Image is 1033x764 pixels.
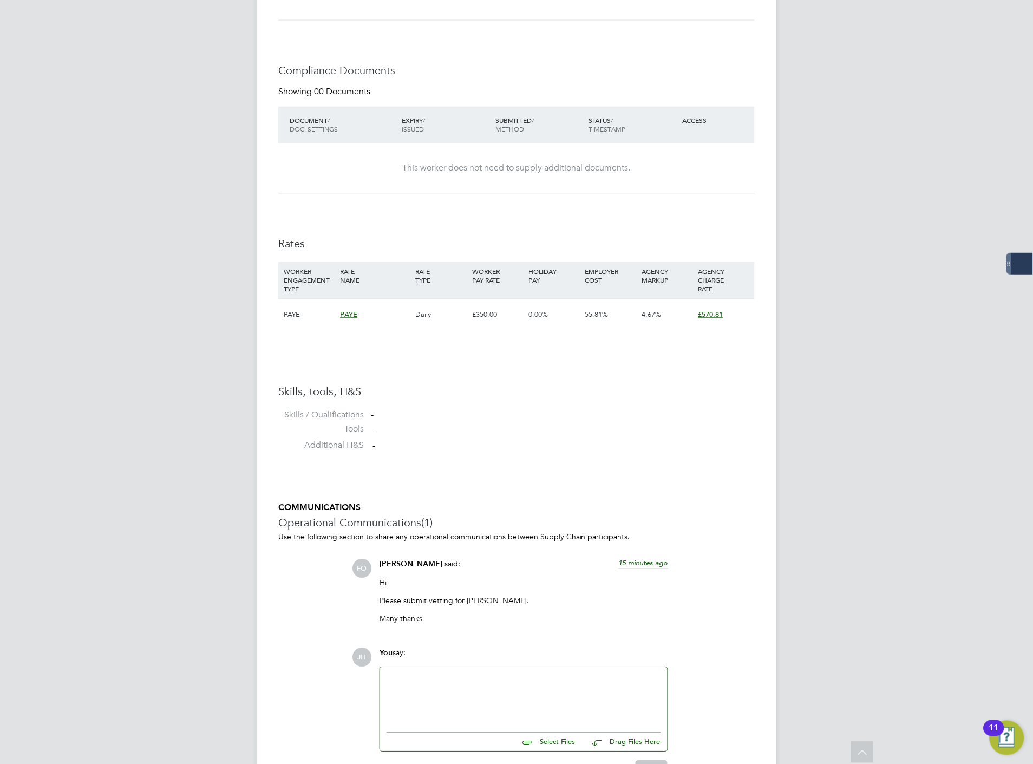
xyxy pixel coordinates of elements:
div: £350.00 [469,299,526,331]
p: Many thanks [380,614,668,624]
span: 15 minutes ago [619,559,668,568]
span: 55.81% [585,310,609,319]
h3: Compliance Documents [278,64,755,78]
div: WORKER PAY RATE [469,262,526,290]
div: SUBMITTED [493,111,586,139]
div: RATE TYPE [413,262,469,290]
h5: COMMUNICATIONS [278,502,755,514]
label: Additional H&S [278,440,364,452]
div: This worker does not need to supply additional documents. [289,163,744,174]
p: Hi [380,578,668,588]
div: EMPLOYER COST [583,262,639,290]
h3: Operational Communications [278,516,755,530]
div: Daily [413,299,469,331]
label: Skills / Qualifications [278,410,364,421]
div: HOLIDAY PAY [526,262,582,290]
div: STATUS [586,111,680,139]
div: say: [380,648,668,667]
span: JH [352,648,371,667]
div: - [371,410,755,421]
button: Open Resource Center, 11 new notifications [990,721,1024,755]
span: DOC. SETTINGS [290,125,338,134]
div: PAYE [281,299,337,331]
span: - [372,441,375,452]
label: Tools [278,424,364,435]
div: 11 [989,728,999,742]
h3: Rates [278,237,755,251]
h3: Skills, tools, H&S [278,385,755,399]
span: 4.67% [642,310,661,319]
span: (1) [421,516,433,530]
div: DOCUMENT [287,111,399,139]
span: 0.00% [528,310,548,319]
div: AGENCY MARKUP [639,262,695,290]
div: AGENCY CHARGE RATE [696,262,752,299]
span: / [328,116,330,125]
span: - [372,425,375,435]
button: Drag Files Here [584,732,661,754]
span: METHOD [495,125,524,134]
div: EXPIRY [399,111,493,139]
span: ISSUED [402,125,424,134]
p: Please submit vetting for [PERSON_NAME]. [380,596,668,606]
span: TIMESTAMP [589,125,626,134]
span: You [380,649,393,658]
span: £570.81 [698,310,723,319]
span: FO [352,559,371,578]
span: PAYE [340,310,357,319]
div: ACCESS [680,111,755,130]
span: 00 Documents [314,87,370,97]
span: [PERSON_NAME] [380,560,442,569]
span: said: [444,559,460,569]
p: Use the following section to share any operational communications between Supply Chain participants. [278,532,755,542]
span: / [611,116,613,125]
span: / [532,116,534,125]
div: Showing [278,87,372,98]
div: RATE NAME [337,262,413,290]
div: WORKER ENGAGEMENT TYPE [281,262,337,299]
span: / [423,116,425,125]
